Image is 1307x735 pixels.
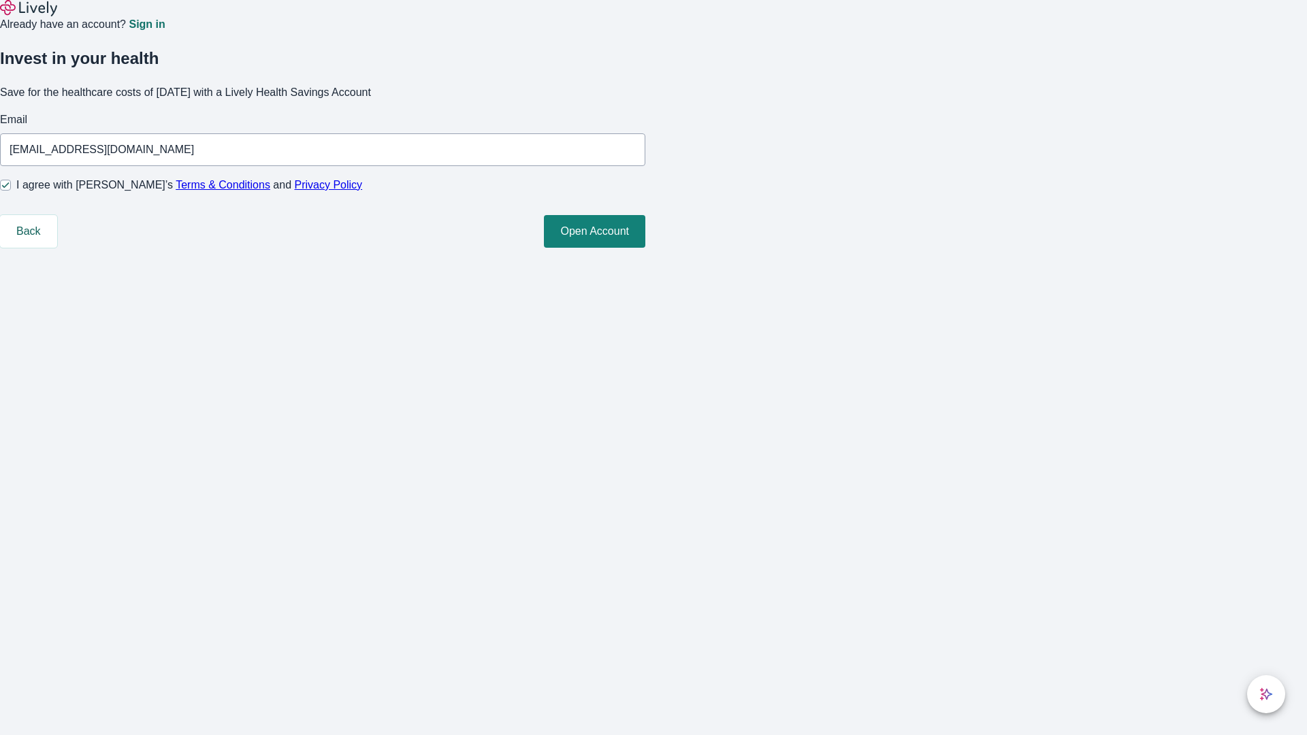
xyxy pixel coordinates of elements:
span: I agree with [PERSON_NAME]’s and [16,177,362,193]
svg: Lively AI Assistant [1259,687,1273,701]
a: Sign in [129,19,165,30]
button: chat [1247,675,1285,713]
a: Terms & Conditions [176,179,270,191]
a: Privacy Policy [295,179,363,191]
button: Open Account [544,215,645,248]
